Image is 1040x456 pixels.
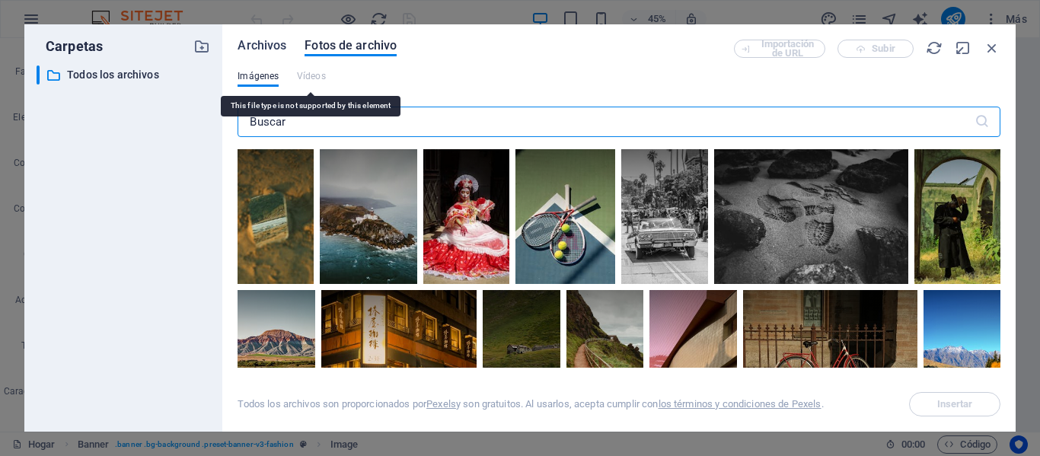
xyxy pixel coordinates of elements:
[238,398,426,410] font: Todos los archivos son proporcionados por
[955,40,971,56] i: Minimizar
[238,71,279,81] font: Imágenes
[984,40,1000,56] i: Cerca
[821,398,824,410] font: .
[193,38,210,55] i: Crear nueva carpeta
[926,40,943,56] i: Recargar
[305,38,397,53] font: Fotos de archivo
[238,107,974,137] input: Buscar
[426,398,456,410] a: Pexels
[238,38,286,53] font: Archivos
[456,398,659,410] font: y son gratuitos. Al usarlos, acepta cumplir con
[659,398,821,410] a: los términos y condiciones de Pexels
[46,38,103,54] font: Carpetas
[297,71,326,81] font: Vídeos
[909,392,1000,416] span: Seleccione un archivo primero
[67,69,159,81] font: Todos los archivos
